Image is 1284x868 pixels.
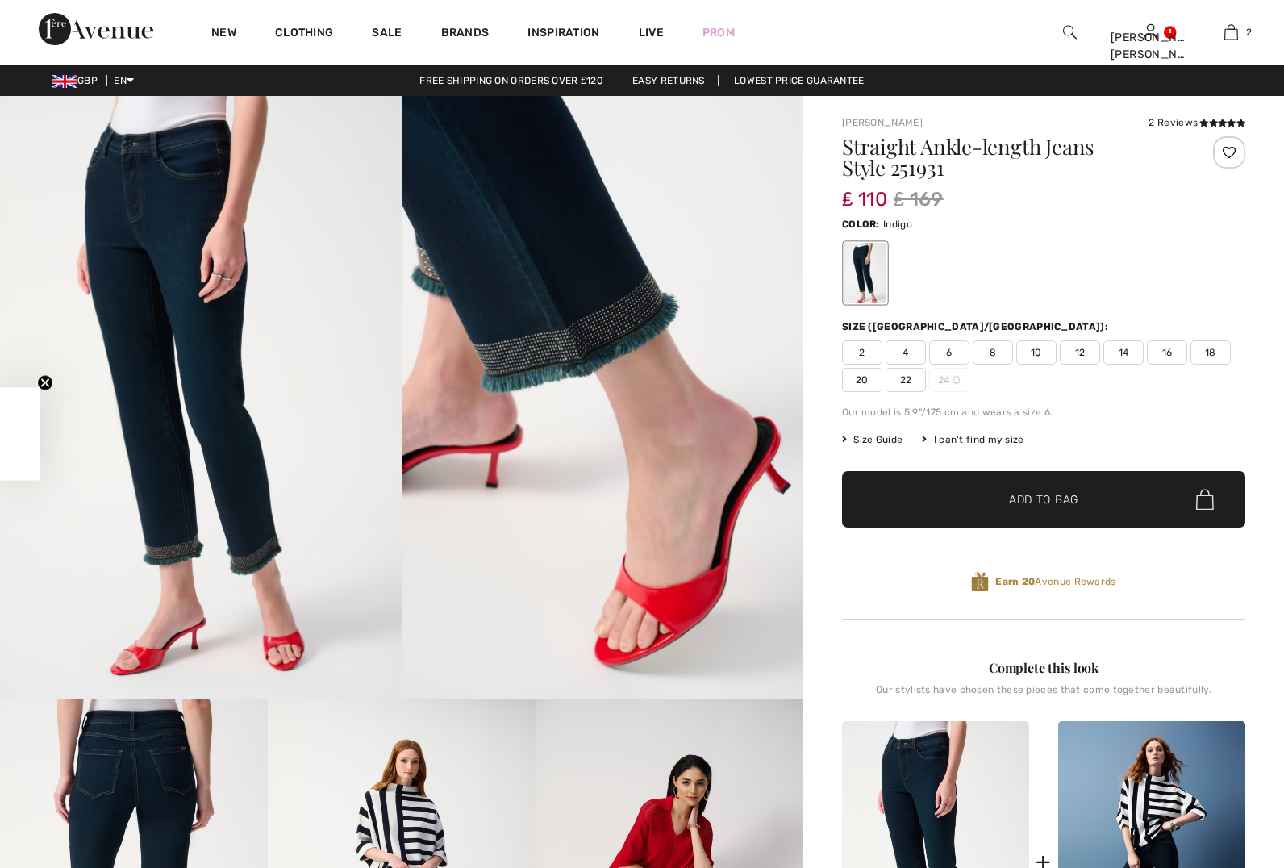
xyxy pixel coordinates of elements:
[842,405,1245,419] div: Our model is 5'9"/175 cm and wears a size 6.
[402,96,803,699] img: Straight Ankle-Length Jeans Style 251931. 2
[1190,340,1231,365] span: 18
[52,75,104,86] span: GBP
[372,26,402,43] a: Sale
[1196,489,1214,510] img: Bag.svg
[953,376,961,384] img: ring-m.svg
[842,658,1245,678] div: Complete this look
[842,136,1178,178] h1: Straight Ankle-length Jeans Style 251931
[929,368,969,392] span: 24
[39,13,153,45] img: 1ère Avenue
[441,26,490,43] a: Brands
[1149,115,1245,130] div: 2 Reviews
[639,24,664,41] a: Live
[844,243,886,303] div: Indigo
[973,340,1013,365] span: 8
[37,375,53,391] button: Close teaser
[842,368,882,392] span: 20
[702,24,735,41] a: Prom
[842,432,903,447] span: Size Guide
[1144,24,1157,40] a: Sign In
[842,117,923,128] a: [PERSON_NAME]
[842,471,1245,528] button: Add to Bag
[995,576,1035,587] strong: Earn 20
[1016,340,1057,365] span: 10
[1147,340,1187,365] span: 16
[275,26,333,43] a: Clothing
[1009,491,1078,508] span: Add to Bag
[1246,25,1252,40] span: 2
[929,340,969,365] span: 6
[1191,23,1270,42] a: 2
[52,75,77,88] img: UK Pound
[842,219,880,230] span: Color:
[842,684,1245,708] div: Our stylists have chosen these pieces that come together beautifully.
[721,75,878,86] a: Lowest Price Guarantee
[211,26,236,43] a: New
[406,75,616,86] a: Free shipping on orders over ₤120
[1060,340,1100,365] span: 12
[619,75,719,86] a: Easy Returns
[1224,23,1238,42] img: My Bag
[995,574,1115,589] span: Avenue Rewards
[842,172,887,211] span: ₤ 110
[894,185,944,214] span: ₤ 169
[1144,23,1157,42] img: My Info
[922,432,1023,447] div: I can't find my size
[886,340,926,365] span: 4
[971,571,989,593] img: Avenue Rewards
[883,219,912,230] span: Indigo
[842,340,882,365] span: 2
[842,319,1111,334] div: Size ([GEOGRAPHIC_DATA]/[GEOGRAPHIC_DATA]):
[886,368,926,392] span: 22
[1111,29,1190,63] div: [PERSON_NAME] [PERSON_NAME]
[527,26,599,43] span: Inspiration
[114,75,134,86] span: EN
[1103,340,1144,365] span: 14
[1063,23,1077,42] img: search the website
